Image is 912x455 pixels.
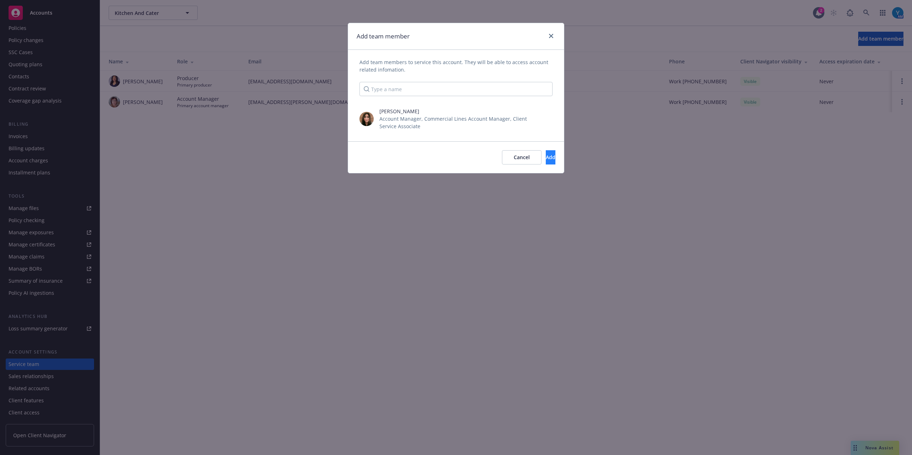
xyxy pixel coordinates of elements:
[379,108,538,115] span: [PERSON_NAME]
[546,154,555,161] span: Add
[502,150,541,164] button: Cancel
[359,112,374,126] img: photo
[359,82,553,96] input: Type a name
[348,105,564,133] div: photo[PERSON_NAME]Account Manager, Commercial Lines Account Manager, Client Service Associate
[514,154,530,161] span: Cancel
[357,32,410,41] h1: Add team member
[547,32,555,40] a: close
[546,150,555,164] button: Add
[379,115,538,130] span: Account Manager, Commercial Lines Account Manager, Client Service Associate
[359,58,553,73] span: Add team members to service this account. They will be able to access account related infomation.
